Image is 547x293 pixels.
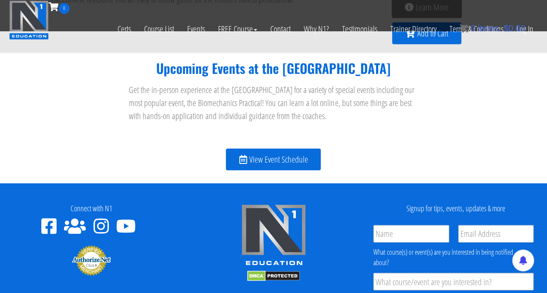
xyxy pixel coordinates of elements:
[264,14,297,44] a: Contact
[49,1,70,13] a: 0
[373,225,449,243] input: Name
[470,23,475,33] span: 0
[373,247,534,268] div: What course(s) or event(s) are you interested in being notified about?
[129,62,418,75] h2: Upcoming Events at the [GEOGRAPHIC_DATA]
[458,225,534,243] input: Email Address
[111,14,138,44] a: Certs
[72,245,111,276] img: Authorize.Net Merchant - Click to Verify
[129,83,418,123] p: Get the in-person experience at the [GEOGRAPHIC_DATA] for a variety of special events including o...
[478,23,501,33] span: items:
[7,204,176,213] h4: Connect with N1
[247,271,300,281] img: DMCA.com Protection Status
[241,204,306,269] img: n1-edu-logo
[460,23,525,33] a: 0 items: $0.00
[9,0,49,40] img: n1-education
[181,14,211,44] a: Events
[226,149,321,170] a: View Event Schedule
[138,14,181,44] a: Course List
[297,14,336,44] a: Why N1?
[336,14,384,44] a: Testimonials
[503,23,508,33] span: $
[503,23,525,33] bdi: 0.00
[371,204,540,213] h4: Signup for tips, events, updates & more
[249,155,308,164] span: View Event Schedule
[443,14,510,44] a: Terms & Conditions
[384,14,443,44] a: Trainer Directory
[373,273,534,290] input: What course/event are you interested in?
[59,3,70,14] span: 0
[211,14,264,44] a: FREE Course
[510,14,540,44] a: Log In
[460,24,468,33] img: icon11.png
